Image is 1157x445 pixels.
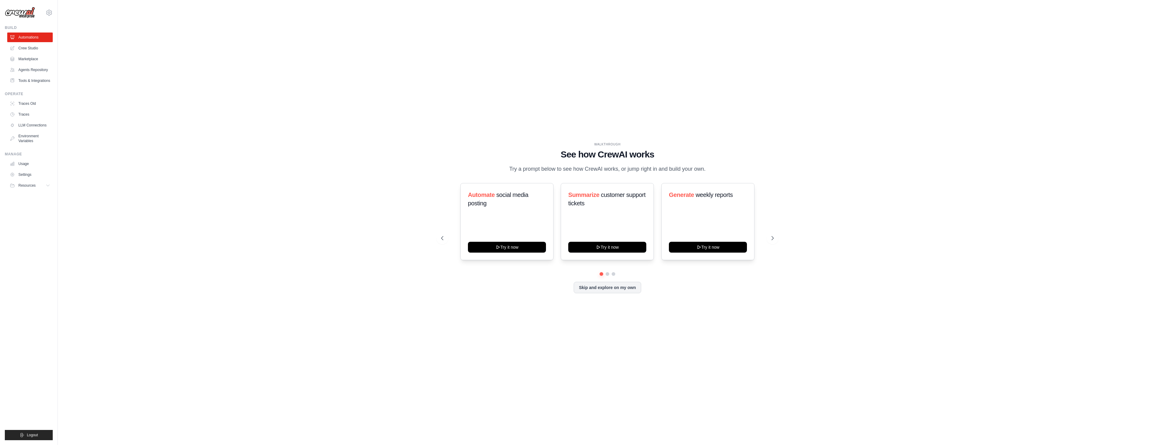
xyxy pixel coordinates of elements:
a: Traces [7,110,53,119]
a: Crew Studio [7,43,53,53]
div: Manage [5,152,53,157]
span: Logout [27,433,38,437]
span: Generate [669,191,694,198]
span: Resources [18,183,36,188]
img: Logo [5,7,35,18]
a: Settings [7,170,53,179]
div: Operate [5,92,53,96]
span: social media posting [468,191,528,207]
button: Try it now [669,242,747,253]
span: Summarize [568,191,599,198]
button: Try it now [568,242,646,253]
button: Skip and explore on my own [574,282,641,293]
button: Logout [5,430,53,440]
a: Environment Variables [7,131,53,146]
a: Usage [7,159,53,169]
button: Resources [7,181,53,190]
a: LLM Connections [7,120,53,130]
a: Automations [7,33,53,42]
a: Tools & Integrations [7,76,53,86]
span: weekly reports [695,191,732,198]
p: Try a prompt below to see how CrewAI works, or jump right in and build your own. [506,165,709,173]
span: Automate [468,191,495,198]
div: WALKTHROUGH [441,142,774,147]
a: Traces Old [7,99,53,108]
h1: See how CrewAI works [441,149,774,160]
a: Agents Repository [7,65,53,75]
a: Marketplace [7,54,53,64]
div: Build [5,25,53,30]
button: Try it now [468,242,546,253]
span: customer support tickets [568,191,645,207]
